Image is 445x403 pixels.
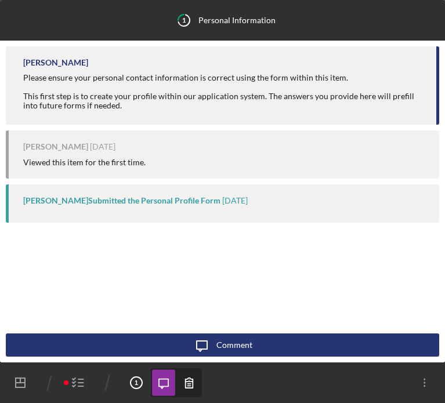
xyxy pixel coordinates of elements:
[90,142,115,151] time: 2025-06-09 17:08
[23,196,220,205] div: [PERSON_NAME] Submitted the Personal Profile Form
[6,333,439,357] button: Comment
[222,196,248,205] time: 2025-06-09 17:13
[23,58,88,67] div: [PERSON_NAME]
[216,333,252,357] div: Comment
[198,16,276,25] div: Personal Information
[182,16,186,24] tspan: 1
[135,379,138,386] tspan: 1
[23,142,88,151] div: [PERSON_NAME]
[23,158,146,167] div: Viewed this item for the first time.
[23,73,425,110] div: Please ensure your personal contact information is correct using the form within this item. This ...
